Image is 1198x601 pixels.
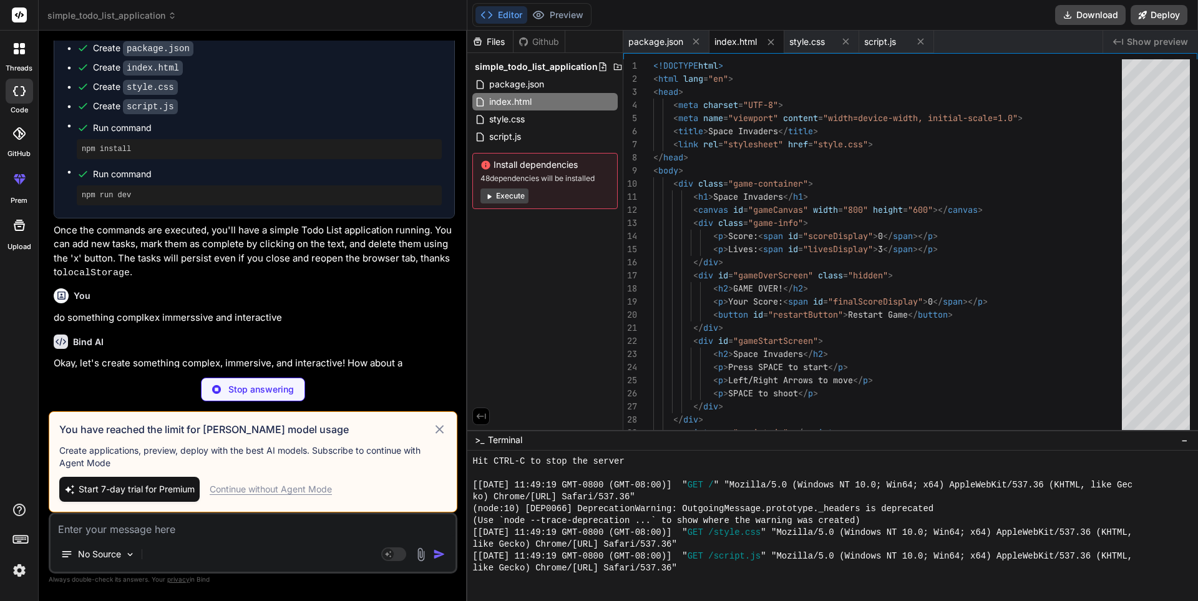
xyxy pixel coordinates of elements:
span: > [698,414,703,425]
span: = [728,427,733,438]
div: 2 [623,72,637,86]
span: > [718,401,723,412]
span: > [983,296,988,307]
span: head [663,152,683,163]
span: > [718,257,723,268]
span: "gameOverScreen" [733,270,813,281]
span: > [728,283,733,294]
div: 23 [623,348,637,361]
span: = [903,204,908,215]
label: code [11,105,28,115]
span: = [703,73,708,84]
span: > [833,427,838,438]
span: = [723,112,728,124]
span: div [678,178,693,189]
span: < [713,230,718,242]
div: Create [93,61,183,74]
span: "script.js" [733,427,788,438]
span: Install dependencies [480,159,610,171]
span: > [683,152,688,163]
span: id [813,296,823,307]
span: "800" [843,204,868,215]
span: < [758,243,763,255]
span: id [788,230,798,242]
span: 0 [878,230,883,242]
span: > [728,348,733,359]
span: SPACE to shoot [728,388,798,399]
span: "UTF-8" [743,99,778,110]
span: "en" [708,73,728,84]
h6: Bind AI [73,336,104,348]
span: </ [693,322,703,333]
span: < [713,388,718,399]
img: Pick Models [125,549,135,560]
span: h1 [698,191,708,202]
span: ></ [913,243,928,255]
span: width [813,204,838,215]
span: Run command [93,122,442,134]
span: span [763,230,783,242]
span: > [718,322,723,333]
span: > [933,243,938,255]
span: GAME OVER! [733,283,783,294]
span: </ [783,283,793,294]
span: "restartButton" [768,309,843,320]
span: Terminal [488,434,522,446]
span: < [713,361,718,373]
span: class [698,178,723,189]
span: Press SPACE to start [728,361,828,373]
p: Stop answering [228,383,294,396]
span: button [718,309,748,320]
span: Space Invaders [733,348,803,359]
div: 18 [623,282,637,295]
span: html [658,73,678,84]
span: ></ [933,204,948,215]
span: charset [703,99,738,110]
div: Github [514,36,565,48]
span: "livesDisplay" [803,243,873,255]
span: span [943,296,963,307]
span: "game-container" [728,178,808,189]
div: 12 [623,203,637,217]
span: > [923,296,928,307]
span: meta [678,99,698,110]
span: < [713,283,718,294]
span: > [723,361,728,373]
button: Start 7-day trial for Premium [59,477,200,502]
span: Space Invaders [713,191,783,202]
div: 29 [623,426,637,439]
span: < [693,217,698,228]
span: > [888,270,893,281]
div: 14 [623,230,637,243]
span: </ [803,348,813,359]
span: > [803,191,808,202]
div: 15 [623,243,637,256]
span: = [743,204,748,215]
span: > [868,139,873,150]
span: </ [828,361,838,373]
span: "finalScoreDisplay" [828,296,923,307]
span: div [698,217,713,228]
span: < [673,427,678,438]
div: 10 [623,177,637,190]
span: index.html [714,36,757,48]
span: 3 [878,243,883,255]
span: p [718,243,723,255]
div: 7 [623,138,637,151]
button: Execute [480,188,528,203]
span: canvas [698,204,728,215]
span: > [873,243,878,255]
span: name [703,112,723,124]
label: GitHub [7,149,31,159]
button: Preview [527,6,588,24]
span: > [808,178,813,189]
div: 17 [623,269,637,282]
span: h1 [793,191,803,202]
span: >_ [475,434,484,446]
button: Editor [475,6,527,24]
div: 1 [623,59,637,72]
span: = [723,178,728,189]
code: localStorage [62,268,130,278]
span: Start 7-day trial for Premium [79,483,195,496]
label: Upload [7,242,31,252]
